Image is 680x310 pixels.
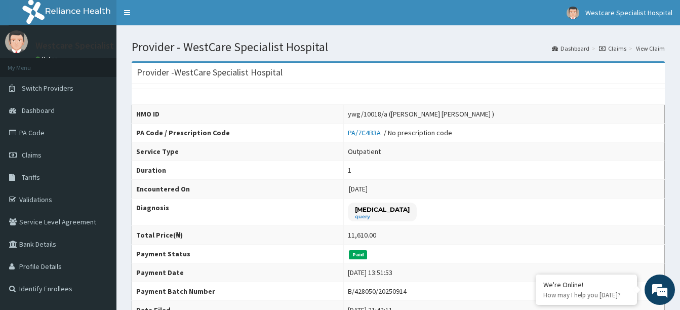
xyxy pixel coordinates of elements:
span: [DATE] [349,184,368,193]
th: Duration [132,161,344,180]
div: ywg/10018/a ([PERSON_NAME] [PERSON_NAME] ) [348,109,494,119]
div: We're Online! [543,280,629,289]
th: Service Type [132,142,344,161]
th: PA Code / Prescription Code [132,124,344,142]
th: HMO ID [132,105,344,124]
th: Diagnosis [132,199,344,226]
th: Total Price(₦) [132,226,344,245]
h1: Provider - WestCare Specialist Hospital [132,41,665,54]
p: How may I help you today? [543,291,629,299]
div: B/428050/20250914 [348,286,407,296]
span: Westcare Specialist Hospital [585,8,672,17]
div: / No prescription code [348,128,452,138]
img: User Image [567,7,579,19]
div: Outpatient [348,146,381,157]
div: [DATE] 13:51:53 [348,267,392,278]
span: Switch Providers [22,84,73,93]
a: Dashboard [552,44,589,53]
img: User Image [5,30,28,53]
span: Paid [349,250,367,259]
span: Claims [22,150,42,160]
span: Dashboard [22,106,55,115]
p: [MEDICAL_DATA] [355,205,410,214]
th: Payment Status [132,245,344,263]
th: Payment Batch Number [132,282,344,301]
a: Claims [599,44,626,53]
div: 11,610.00 [348,230,376,240]
a: View Claim [636,44,665,53]
th: Payment Date [132,263,344,282]
div: 1 [348,165,351,175]
p: Westcare Specialist Hospital [35,41,149,50]
a: PA/7C4B3A [348,128,384,137]
th: Encountered On [132,180,344,199]
a: Online [35,55,60,62]
small: query [355,214,410,219]
span: Tariffs [22,173,40,182]
h3: Provider - WestCare Specialist Hospital [137,68,283,77]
